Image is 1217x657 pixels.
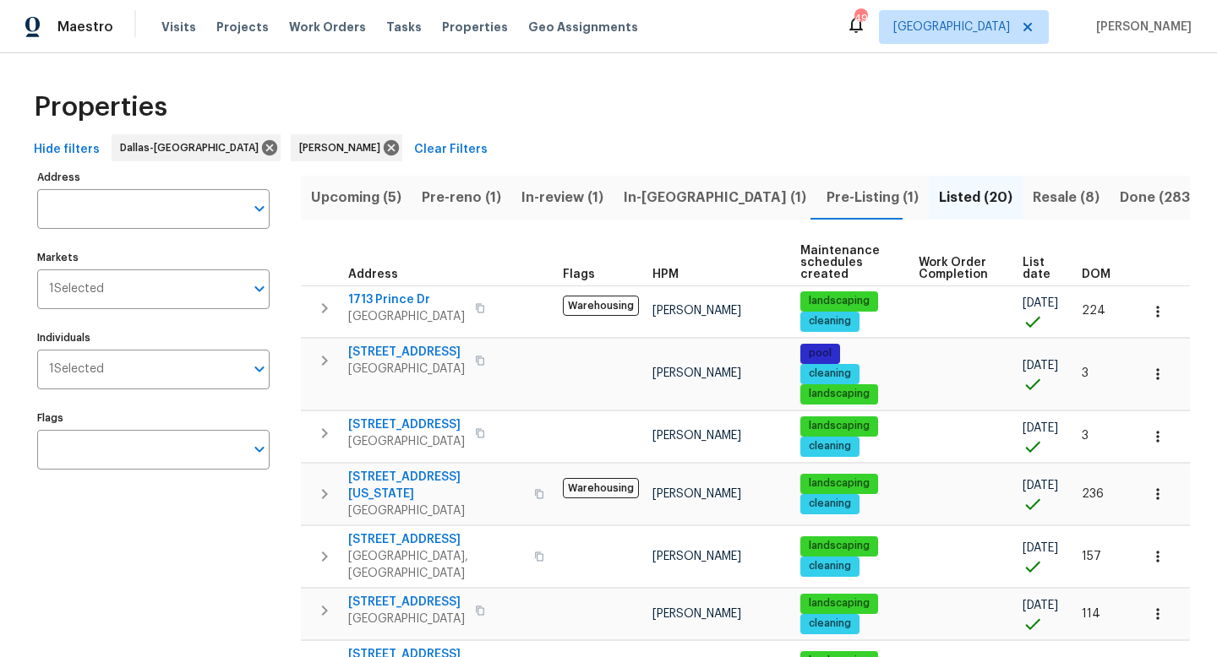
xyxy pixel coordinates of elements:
span: landscaping [802,387,876,401]
span: Hide filters [34,139,100,160]
span: landscaping [802,476,876,491]
span: [DATE] [1023,542,1058,554]
span: Address [348,269,398,280]
span: [PERSON_NAME] [299,139,387,156]
span: Warehousing [563,478,639,498]
span: landscaping [802,539,876,553]
span: Geo Assignments [528,19,638,35]
button: Clear Filters [407,134,494,166]
span: Work Orders [289,19,366,35]
span: cleaning [802,314,858,328]
span: In-review (1) [521,186,603,209]
span: [DATE] [1023,600,1058,611]
span: Listed (20) [939,186,1012,209]
span: [PERSON_NAME] [652,367,741,379]
span: [GEOGRAPHIC_DATA], [GEOGRAPHIC_DATA] [348,548,524,582]
span: landscaping [802,419,876,433]
button: Open [248,197,271,220]
span: [STREET_ADDRESS] [348,344,465,361]
span: Resale (8) [1033,186,1100,209]
span: [DATE] [1023,480,1058,491]
div: [PERSON_NAME] [291,134,402,161]
span: 157 [1082,551,1101,562]
span: 236 [1082,488,1104,500]
label: Markets [37,252,270,263]
span: HPM [652,269,679,280]
span: [GEOGRAPHIC_DATA] [348,361,465,377]
span: Properties [34,99,167,116]
span: Maintenance schedules created [800,245,890,280]
span: cleaning [802,439,858,453]
label: Address [37,172,270,182]
span: pool [802,346,838,361]
span: [PERSON_NAME] [652,488,741,500]
span: [PERSON_NAME] [652,430,741,442]
span: List date [1023,257,1053,280]
span: [PERSON_NAME] [652,608,741,620]
button: Open [248,437,271,461]
span: [PERSON_NAME] [652,305,741,317]
span: Tasks [386,21,422,33]
span: Flags [563,269,595,280]
button: Hide filters [27,134,106,166]
label: Individuals [37,333,270,343]
span: Warehousing [563,296,639,316]
span: cleaning [802,367,858,381]
span: [STREET_ADDRESS][US_STATE] [348,469,524,502]
span: In-[GEOGRAPHIC_DATA] (1) [624,186,806,209]
div: Dallas-[GEOGRAPHIC_DATA] [112,134,281,161]
span: [GEOGRAPHIC_DATA] [348,502,524,519]
span: 224 [1082,305,1105,317]
span: 1713 Prince Dr [348,291,465,308]
span: Done (283) [1120,186,1195,209]
span: 3 [1082,430,1089,442]
span: [PERSON_NAME] [1089,19,1192,35]
button: Open [248,277,271,301]
span: [STREET_ADDRESS] [348,594,465,611]
span: 3 [1082,367,1089,379]
span: DOM [1082,269,1111,280]
span: cleaning [802,497,858,511]
span: [DATE] [1023,297,1058,309]
span: [GEOGRAPHIC_DATA] [348,433,465,450]
span: Upcoming (5) [311,186,401,209]
span: cleaning [802,616,858,631]
label: Flags [37,413,270,423]
span: Clear Filters [414,139,488,160]
span: Pre-reno (1) [422,186,501,209]
span: 1 Selected [49,282,104,296]
span: landscaping [802,596,876,611]
span: landscaping [802,294,876,308]
span: Pre-Listing (1) [827,186,919,209]
span: [DATE] [1023,422,1058,434]
span: cleaning [802,559,858,573]
span: [GEOGRAPHIC_DATA] [893,19,1010,35]
span: [GEOGRAPHIC_DATA] [348,308,465,325]
span: [PERSON_NAME] [652,551,741,562]
button: Open [248,357,271,381]
span: 114 [1082,608,1100,620]
span: Properties [442,19,508,35]
span: Dallas-[GEOGRAPHIC_DATA] [120,139,265,156]
span: Visits [161,19,196,35]
span: [STREET_ADDRESS] [348,416,465,433]
span: [STREET_ADDRESS] [348,531,524,548]
span: Maestro [57,19,113,35]
span: 1 Selected [49,362,104,377]
span: [GEOGRAPHIC_DATA] [348,611,465,627]
div: 49 [854,10,866,27]
span: Work Order Completion [919,257,994,280]
span: Projects [216,19,269,35]
span: [DATE] [1023,360,1058,372]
